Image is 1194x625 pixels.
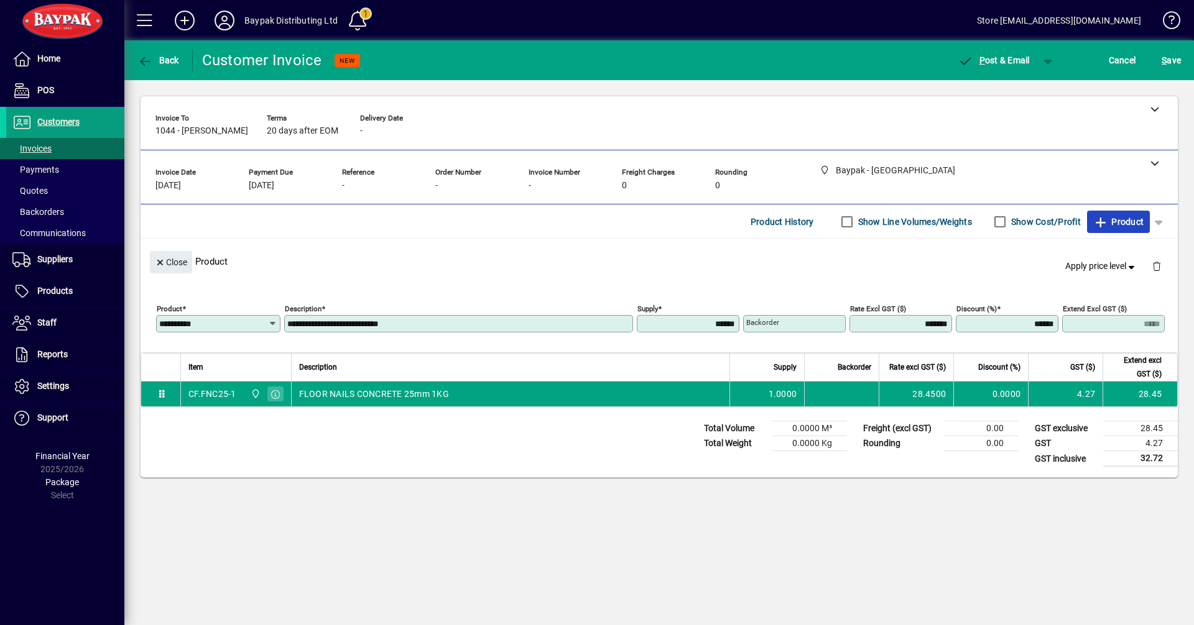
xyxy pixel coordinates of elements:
div: Product [141,239,1178,284]
span: Extend excl GST ($) [1111,354,1162,381]
td: Total Volume [698,421,772,436]
span: Backorder [838,360,871,374]
button: Profile [205,9,244,32]
span: Support [37,413,68,422]
td: Rounding [857,436,944,451]
a: Suppliers [6,244,124,275]
mat-label: Backorder [746,318,779,327]
span: - [360,126,363,136]
span: FLOOR NAILS CONCRETE 25mm 1KG [299,388,449,400]
div: CF.FNC25-1 [188,388,236,400]
span: P [979,55,985,65]
a: Payments [6,159,124,180]
span: Reports [37,349,68,359]
a: POS [6,75,124,106]
mat-label: Product [157,304,182,313]
button: Add [165,9,205,32]
a: Staff [6,308,124,339]
app-page-header-button: Close [147,256,195,267]
button: Cancel [1106,49,1139,71]
span: Item [188,360,203,374]
button: Save [1159,49,1184,71]
a: Settings [6,371,124,402]
span: Back [137,55,179,65]
td: Freight (excl GST) [857,421,944,436]
span: Suppliers [37,254,73,264]
span: S [1162,55,1167,65]
span: 1.0000 [769,388,797,400]
span: Description [299,360,337,374]
app-page-header-button: Back [124,49,193,71]
span: Supply [774,360,797,374]
label: Show Cost/Profit [1009,216,1081,228]
span: Communications [12,228,86,238]
button: Product History [746,211,819,233]
td: 4.27 [1028,381,1103,406]
span: ost & Email [958,55,1030,65]
div: Store [EMAIL_ADDRESS][DOMAIN_NAME] [977,11,1141,30]
span: - [529,181,531,191]
span: Staff [37,317,57,327]
a: Invoices [6,138,124,159]
td: GST inclusive [1029,451,1103,467]
button: Close [150,251,192,273]
span: POS [37,85,54,95]
a: Home [6,43,124,75]
mat-label: Rate excl GST ($) [850,304,906,313]
td: 0.0000 Kg [772,436,847,451]
a: Support [6,403,124,434]
span: Baypak - Onekawa [248,387,262,401]
div: Baypak Distributing Ltd [244,11,338,30]
mat-label: Discount (%) [956,304,997,313]
td: 32.72 [1103,451,1178,467]
span: Quotes [12,186,48,196]
td: 4.27 [1103,436,1178,451]
a: Backorders [6,201,124,222]
mat-label: Description [285,304,322,313]
span: 1044 - [PERSON_NAME] [155,126,248,136]
td: Total Weight [698,436,772,451]
span: ave [1162,50,1181,70]
span: 0 [715,181,720,191]
button: Post & Email [951,49,1036,71]
span: Package [45,477,79,487]
a: Reports [6,339,124,370]
span: [DATE] [249,181,274,191]
td: GST exclusive [1029,421,1103,436]
span: 20 days after EOM [267,126,338,136]
span: 0 [622,181,627,191]
button: Delete [1142,251,1172,281]
span: Rate excl GST ($) [889,360,946,374]
span: Discount (%) [978,360,1020,374]
mat-label: Supply [637,304,658,313]
span: [DATE] [155,181,181,191]
span: - [435,181,438,191]
a: Knowledge Base [1154,2,1178,43]
app-page-header-button: Delete [1142,260,1172,271]
button: Apply price level [1060,255,1142,278]
span: Payments [12,165,59,175]
span: GST ($) [1070,360,1095,374]
mat-label: Extend excl GST ($) [1063,304,1127,313]
span: Home [37,53,60,63]
span: Product History [751,212,814,232]
span: NEW [340,57,355,65]
td: 0.00 [944,421,1019,436]
span: Product [1093,212,1144,232]
span: Cancel [1109,50,1136,70]
div: Customer Invoice [202,50,322,70]
td: 0.0000 [953,381,1028,406]
a: Quotes [6,180,124,201]
td: 0.0000 M³ [772,421,847,436]
span: Products [37,286,73,296]
span: Invoices [12,144,52,153]
span: Close [155,252,187,273]
span: Apply price level [1065,260,1137,273]
td: 28.45 [1103,421,1178,436]
span: Customers [37,117,80,127]
label: Show Line Volumes/Weights [856,216,972,228]
span: - [342,181,345,191]
a: Products [6,276,124,307]
td: 28.45 [1103,381,1177,406]
button: Back [134,49,182,71]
